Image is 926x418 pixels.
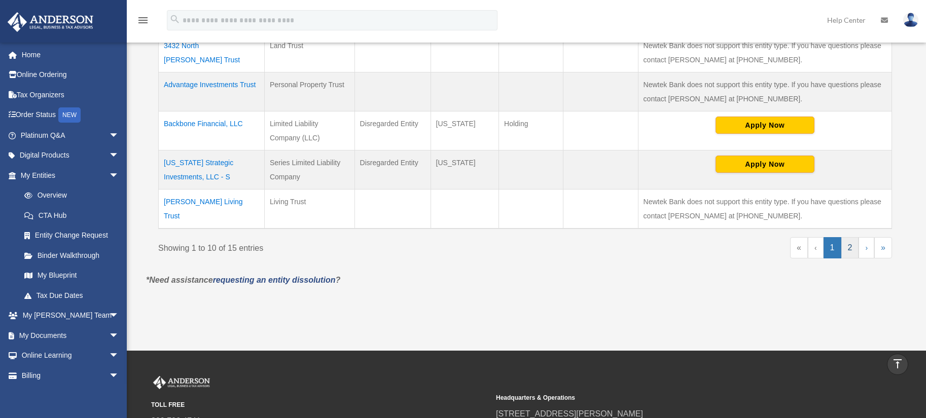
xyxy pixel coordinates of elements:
td: Disregarded Entity [354,111,431,150]
a: First [790,237,808,258]
a: Platinum Q&Aarrow_drop_down [7,125,134,145]
a: My Entitiesarrow_drop_down [7,165,129,185]
span: arrow_drop_down [109,306,129,326]
a: Order StatusNEW [7,105,134,126]
td: Newtek Bank does not support this entity type. If you have questions please contact [PERSON_NAME]... [638,189,892,229]
a: Home [7,45,134,65]
a: Previous [808,237,824,258]
i: search [169,14,181,25]
a: vertical_align_top [887,354,908,375]
a: Online Ordering [7,65,134,85]
td: Living Trust [264,189,354,229]
td: Newtek Bank does not support this entity type. If you have questions please contact [PERSON_NAME]... [638,72,892,111]
a: Next [859,237,874,258]
td: Newtek Bank does not support this entity type. If you have questions please contact [PERSON_NAME]... [638,33,892,72]
td: Personal Property Trust [264,72,354,111]
td: Holding [499,111,563,150]
a: Overview [14,185,124,206]
a: 1 [824,237,841,258]
a: [STREET_ADDRESS][PERSON_NAME] [496,409,643,418]
button: Apply Now [716,117,814,134]
td: Land Trust [264,33,354,72]
div: NEW [58,107,81,123]
a: menu [137,18,149,26]
td: 3432 North [PERSON_NAME] Trust [159,33,265,72]
a: My Documentsarrow_drop_down [7,325,134,346]
img: User Pic [903,13,918,27]
td: Disregarded Entity [354,150,431,189]
a: Entity Change Request [14,225,129,246]
td: Backbone Financial, LLC [159,111,265,150]
span: arrow_drop_down [109,145,129,166]
small: Headquarters & Operations [496,393,834,403]
a: Tax Due Dates [14,285,129,306]
a: Online Learningarrow_drop_down [7,346,134,366]
span: arrow_drop_down [109,346,129,366]
em: *Need assistance ? [146,276,340,284]
a: Binder Walkthrough [14,245,129,265]
a: requesting an entity dissolution [213,276,336,284]
a: CTA Hub [14,205,129,225]
i: vertical_align_top [892,358,904,370]
img: Anderson Advisors Platinum Portal [151,376,212,389]
button: Apply Now [716,156,814,173]
td: Limited Liability Company (LLC) [264,111,354,150]
span: arrow_drop_down [109,365,129,386]
i: menu [137,14,149,26]
a: Digital Productsarrow_drop_down [7,145,134,166]
a: Billingarrow_drop_down [7,365,134,386]
td: Series Limited Liability Company [264,150,354,189]
td: [US_STATE] Strategic Investments, LLC - S [159,150,265,189]
td: [US_STATE] [431,111,498,150]
a: My [PERSON_NAME] Teamarrow_drop_down [7,306,134,326]
td: [US_STATE] [431,150,498,189]
td: Advantage Investments Trust [159,72,265,111]
span: arrow_drop_down [109,125,129,146]
img: Anderson Advisors Platinum Portal [5,12,96,32]
a: 2 [841,237,859,258]
a: My Blueprint [14,265,129,286]
span: arrow_drop_down [109,165,129,186]
td: [PERSON_NAME] Living Trust [159,189,265,229]
small: TOLL FREE [151,400,489,410]
div: Showing 1 to 10 of 15 entries [158,237,518,255]
a: Last [874,237,892,258]
span: arrow_drop_down [109,325,129,346]
a: Tax Organizers [7,85,134,105]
